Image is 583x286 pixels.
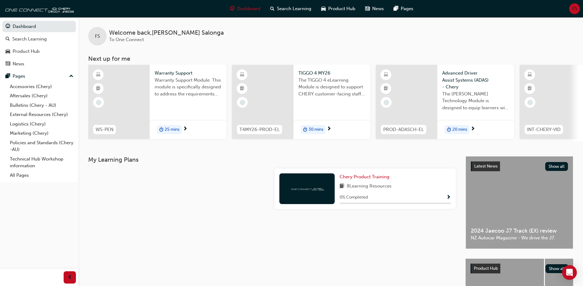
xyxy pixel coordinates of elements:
[239,126,280,133] span: T4MY26-PROD-EL
[328,5,355,12] span: Product Hub
[13,60,24,68] div: News
[446,194,451,201] button: Show Progress
[546,264,569,273] button: Show all
[7,138,76,154] a: Policies and Standards (Chery -AU)
[528,71,532,79] span: learningResourceType_ELEARNING-icon
[309,126,323,133] span: 30 mins
[230,5,234,13] span: guage-icon
[327,126,331,132] span: next-icon
[165,126,179,133] span: 25 mins
[569,3,580,14] button: FS
[303,126,307,134] span: duration-icon
[2,71,76,82] button: Pages
[3,2,74,15] img: oneconnect
[365,5,370,13] span: news-icon
[471,234,568,242] span: NZ Autocar Magazine - We drive the J7.
[340,194,368,201] span: 0 % Completed
[183,126,187,132] span: next-icon
[240,100,245,105] span: learningRecordVerb_NONE-icon
[340,173,392,180] a: Chery Product Training
[159,126,163,134] span: duration-icon
[298,70,365,77] span: TIGGO 4 MY26
[572,5,577,12] span: FS
[384,100,389,105] span: learningRecordVerb_NONE-icon
[2,46,76,57] a: Product Hub
[290,186,324,191] img: oneconnect
[471,264,568,273] a: Product HubShow all
[7,91,76,101] a: Aftersales (Chery)
[321,5,326,13] span: car-icon
[347,183,392,190] span: 8 Learning Resources
[528,85,532,93] span: booktick-icon
[240,85,244,93] span: booktick-icon
[527,126,561,133] span: INT-CHERY-VID
[265,2,316,15] a: search-iconSearch Learning
[2,58,76,70] a: News
[376,65,514,139] a: PROD-ADASCH-ELAdvanced Driver Assist Systems (ADAS) - CheryThe [PERSON_NAME] Technology Module is...
[471,227,568,234] span: 2024 Jaecoo J7 Track (EX) review
[13,48,40,55] div: Product Hub
[237,5,260,12] span: Dashboard
[446,195,451,200] span: Show Progress
[7,171,76,180] a: All Pages
[452,126,467,133] span: 20 mins
[270,5,274,13] span: search-icon
[6,37,10,42] span: search-icon
[13,73,25,80] div: Pages
[7,154,76,171] a: Technical Hub Workshop information
[471,126,475,132] span: next-icon
[447,126,451,134] span: duration-icon
[545,162,568,171] button: Show all
[225,2,265,15] a: guage-iconDashboard
[6,49,10,54] span: car-icon
[562,265,577,280] div: Open Intercom Messenger
[95,33,100,40] span: FS
[109,37,144,42] span: To One Connect
[466,156,573,249] a: Latest NewsShow all2024 Jaecoo J7 Track (EX) reviewNZ Autocar Magazine - We drive the J7.
[474,164,498,169] span: Latest News
[394,5,398,13] span: pages-icon
[2,21,76,32] a: Dashboard
[340,174,389,180] span: Chery Product Training
[88,156,456,163] h3: My Learning Plans
[109,29,224,37] span: Welcome back , [PERSON_NAME] Salonga
[69,72,73,80] span: up-icon
[78,55,583,62] h3: Next up for me
[383,126,424,133] span: PROD-ADASCH-EL
[96,71,100,79] span: learningResourceType_ELEARNING-icon
[6,61,10,67] span: news-icon
[384,85,388,93] span: booktick-icon
[384,71,388,79] span: learningResourceType_ELEARNING-icon
[6,74,10,79] span: pages-icon
[96,100,101,105] span: learningRecordVerb_NONE-icon
[7,101,76,110] a: Bulletins (Chery - AU)
[7,129,76,138] a: Marketing (Chery)
[474,266,498,271] span: Product Hub
[155,77,222,98] span: Warranty Support Module. This module is specifically designed to address the requirements and pro...
[2,33,76,45] a: Search Learning
[389,2,418,15] a: pages-iconPages
[12,36,47,43] div: Search Learning
[155,70,222,77] span: Warranty Support
[372,5,384,12] span: News
[88,65,227,139] a: WS-PENWarranty SupportWarranty Support Module. This module is specifically designed to address th...
[471,161,568,171] a: Latest NewsShow all
[7,110,76,119] a: External Resources (Chery)
[2,20,76,71] button: DashboardSearch LearningProduct HubNews
[240,71,244,79] span: learningResourceType_ELEARNING-icon
[6,24,10,29] span: guage-icon
[340,183,344,190] span: book-icon
[68,274,72,281] span: prev-icon
[232,65,370,139] a: T4MY26-PROD-ELTIGGO 4 MY26The TIGGO 4 eLearning Module is designed to support CHERY customer-faci...
[7,119,76,129] a: Logistics (Chery)
[527,100,533,105] span: learningRecordVerb_NONE-icon
[96,126,113,133] span: WS-PEN
[7,82,76,91] a: Accessories (Chery)
[96,85,100,93] span: booktick-icon
[298,77,365,98] span: The TIGGO 4 eLearning Module is designed to support CHERY customer-facing staff with the product ...
[360,2,389,15] a: news-iconNews
[316,2,360,15] a: car-iconProduct Hub
[401,5,413,12] span: Pages
[442,91,509,111] span: The [PERSON_NAME] Technology Module is designed to equip learners with essential knowledge about ...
